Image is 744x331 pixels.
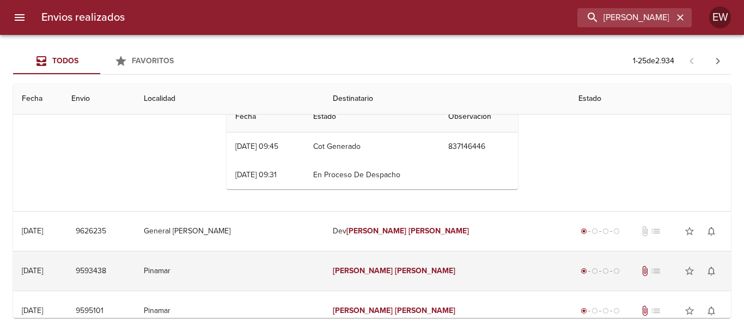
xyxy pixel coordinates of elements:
[613,228,620,234] span: radio_button_unchecked
[639,266,650,276] span: Tiene documentos adjuntos
[570,83,731,115] th: Estado
[71,221,111,242] button: 9626235
[706,226,717,237] span: notifications_none
[613,308,620,314] span: radio_button_unchecked
[71,301,108,321] button: 9595101
[602,268,609,274] span: radio_button_unchecked
[333,266,393,275] em: [PERSON_NAME]
[76,264,106,278] span: 9593438
[700,300,722,322] button: Activar notificaciones
[684,226,695,237] span: star_border
[304,133,440,161] td: Cot Generado
[684,305,695,316] span: star_border
[395,266,455,275] em: [PERSON_NAME]
[235,142,278,151] div: [DATE] 09:45
[684,266,695,276] span: star_border
[679,300,700,322] button: Agregar a favoritos
[135,212,324,251] td: General [PERSON_NAME]
[639,226,650,237] span: No tiene documentos adjuntos
[76,304,103,318] span: 9595101
[650,266,661,276] span: No tiene pedido asociado
[578,226,622,237] div: Generado
[346,226,407,236] em: [PERSON_NAME]
[581,268,587,274] span: radio_button_checked
[700,220,722,242] button: Activar notificaciones
[577,8,673,27] input: buscar
[578,266,622,276] div: Generado
[709,7,731,28] div: EW
[578,305,622,316] div: Generado
[602,308,609,314] span: radio_button_unchecked
[135,83,324,115] th: Localidad
[135,291,324,330] td: Pinamar
[650,305,661,316] span: No tiene pedido asociado
[709,7,731,28] div: Abrir información de usuario
[706,266,717,276] span: notifications_none
[602,228,609,234] span: radio_button_unchecked
[13,48,187,74] div: Tabs Envios
[395,306,455,315] em: [PERSON_NAME]
[304,101,440,133] th: Estado
[7,4,33,31] button: menu
[705,48,731,74] span: Pagina siguiente
[650,226,661,237] span: No tiene pedido asociado
[22,226,43,236] div: [DATE]
[76,225,106,238] span: 9626235
[440,133,517,161] td: 837146446
[700,260,722,282] button: Activar notificaciones
[581,228,587,234] span: radio_button_checked
[135,251,324,291] td: Pinamar
[235,170,277,179] div: [DATE] 09:31
[13,83,63,115] th: Fecha
[633,56,674,67] p: 1 - 25 de 2.934
[591,268,598,274] span: radio_button_unchecked
[679,260,700,282] button: Agregar a favoritos
[591,308,598,314] span: radio_button_unchecked
[591,228,598,234] span: radio_button_unchecked
[679,220,700,242] button: Agregar a favoritos
[22,306,43,315] div: [DATE]
[22,266,43,275] div: [DATE]
[227,101,518,189] table: Tabla de seguimiento
[440,101,517,133] th: Observacion
[324,212,570,251] td: Dev
[63,83,136,115] th: Envio
[679,55,705,66] span: Pagina anterior
[613,268,620,274] span: radio_button_unchecked
[41,9,125,26] h6: Envios realizados
[639,305,650,316] span: Tiene documentos adjuntos
[581,308,587,314] span: radio_button_checked
[227,101,304,133] th: Fecha
[132,56,174,65] span: Favoritos
[52,56,78,65] span: Todos
[71,261,111,281] button: 9593438
[333,306,393,315] em: [PERSON_NAME]
[408,226,469,236] em: [PERSON_NAME]
[324,83,570,115] th: Destinatario
[706,305,717,316] span: notifications_none
[304,161,440,189] td: En Proceso De Despacho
